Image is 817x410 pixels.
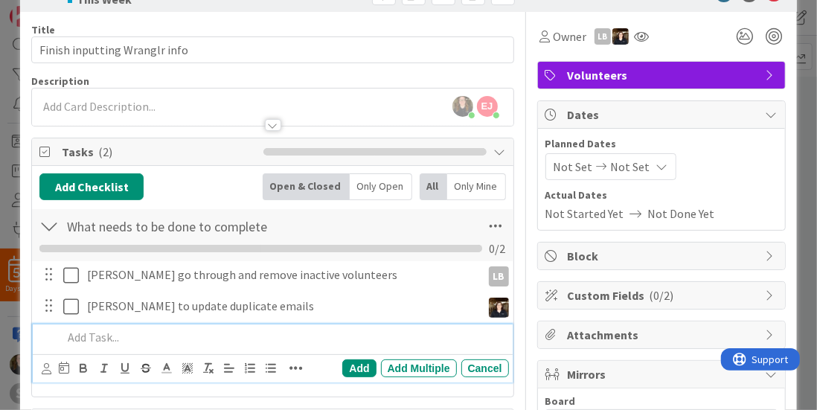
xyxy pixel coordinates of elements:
span: Not Set [611,158,650,176]
div: Add [342,359,376,377]
span: EJ [477,96,498,117]
span: Dates [568,106,758,124]
div: LB [489,266,509,286]
input: Add Checklist... [62,213,359,240]
span: Volunteers [568,66,758,84]
img: aFhfgTxbCE8RcWGy6BkAWeMtitY72uUI.JPEG [452,96,473,117]
button: Add Checklist [39,173,144,200]
span: Description [31,74,89,88]
span: Tasks [62,143,255,161]
span: Block [568,247,758,265]
span: Planned Dates [545,136,778,152]
p: [PERSON_NAME] go through and remove inactive volunteers [87,266,475,284]
p: [PERSON_NAME] to update duplicate emails [87,298,475,315]
div: Add Multiple [381,359,457,377]
span: Board [545,396,576,406]
span: Owner [554,28,587,45]
span: Attachments [568,326,758,344]
input: type card name here... [31,36,513,63]
div: Open & Closed [263,173,350,200]
img: KS [612,28,629,45]
span: Not Done Yet [648,205,715,222]
span: Not Started Yet [545,205,624,222]
span: Actual Dates [545,188,778,203]
div: All [420,173,447,200]
div: LB [595,28,611,45]
div: Only Open [350,173,412,200]
div: Cancel [461,359,509,377]
span: Support [31,2,68,20]
span: Mirrors [568,365,758,383]
img: KS [489,298,509,318]
div: Only Mine [447,173,506,200]
span: ( 0/2 ) [650,288,674,303]
span: 0 / 2 [490,240,506,257]
label: Title [31,23,55,36]
span: Not Set [554,158,593,176]
span: Custom Fields [568,286,758,304]
span: ( 2 ) [98,144,112,159]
